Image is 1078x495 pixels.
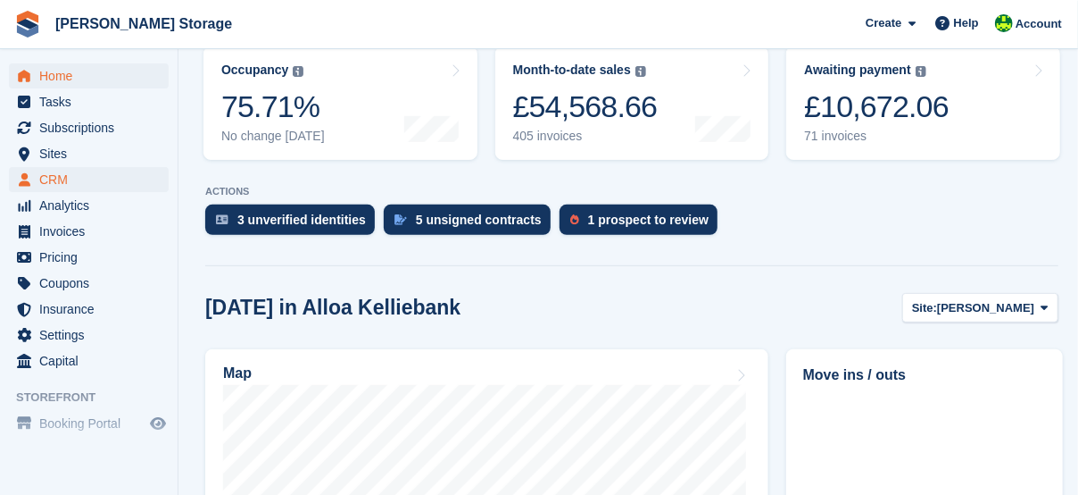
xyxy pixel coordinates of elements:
a: 3 unverified identities [205,205,384,244]
span: [PERSON_NAME] [937,299,1034,317]
img: stora-icon-8386f47178a22dfd0bd8f6a31ec36ba5ce8667c1dd55bd0f319d3a0aa187defe.svg [14,11,41,38]
span: Capital [39,348,146,373]
span: Help [954,14,979,32]
a: 1 prospect to review [560,205,726,244]
div: £54,568.66 [513,88,658,125]
h2: Map [223,365,252,382]
span: Insurance [39,297,146,322]
h2: Move ins / outs [803,365,1046,386]
h2: [DATE] in Alloa Kelliebank [205,296,460,320]
span: Settings [39,323,146,348]
div: 1 prospect to review [588,213,709,227]
a: menu [9,411,169,436]
a: menu [9,63,169,88]
div: 3 unverified identities [237,213,366,227]
a: menu [9,245,169,270]
span: Storefront [16,389,178,407]
span: Booking Portal [39,411,146,436]
a: menu [9,348,169,373]
a: 5 unsigned contracts [384,205,560,244]
div: Month-to-date sales [513,63,631,78]
span: Subscriptions [39,115,146,140]
img: icon-info-grey-7440780725fd019a000dd9b08b2336e03edf1995a4989e88bcd33f0948082b44.svg [293,66,303,77]
img: verify_identity-adf6edd0f0f0b5bbfe63781bf79b02c33cf7c696d77639b501bdc392416b5a36.svg [216,214,228,225]
a: Month-to-date sales £54,568.66 405 invoices [495,46,769,160]
div: No change [DATE] [221,129,325,144]
a: menu [9,193,169,218]
a: [PERSON_NAME] Storage [48,9,239,38]
div: £10,672.06 [804,88,949,125]
img: contract_signature_icon-13c848040528278c33f63329250d36e43548de30e8caae1d1a13099fd9432cc5.svg [394,214,407,225]
a: menu [9,141,169,166]
a: menu [9,271,169,296]
span: Coupons [39,271,146,296]
a: menu [9,167,169,192]
a: menu [9,323,169,348]
span: CRM [39,167,146,192]
a: Occupancy 75.71% No change [DATE] [203,46,477,160]
p: ACTIONS [205,186,1058,197]
span: Analytics [39,193,146,218]
span: Tasks [39,89,146,114]
a: Awaiting payment £10,672.06 71 invoices [786,46,1060,160]
span: Sites [39,141,146,166]
span: Create [866,14,901,32]
img: Claire Wilson [995,14,1013,32]
div: 5 unsigned contracts [416,213,542,227]
div: 405 invoices [513,129,658,144]
img: icon-info-grey-7440780725fd019a000dd9b08b2336e03edf1995a4989e88bcd33f0948082b44.svg [635,66,646,77]
a: menu [9,89,169,114]
a: menu [9,115,169,140]
span: Pricing [39,245,146,270]
span: Invoices [39,219,146,244]
span: Home [39,63,146,88]
img: prospect-51fa495bee0391a8d652442698ab0144808aea92771e9ea1ae160a38d050c398.svg [570,214,579,225]
a: menu [9,297,169,322]
div: 71 invoices [804,129,949,144]
div: Awaiting payment [804,63,911,78]
div: Occupancy [221,63,288,78]
a: Preview store [147,413,169,434]
img: icon-info-grey-7440780725fd019a000dd9b08b2336e03edf1995a4989e88bcd33f0948082b44.svg [916,66,926,77]
div: 75.71% [221,88,325,125]
span: Site: [912,299,937,317]
button: Site: [PERSON_NAME] [902,293,1058,323]
span: Account [1016,15,1062,33]
a: menu [9,219,169,244]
